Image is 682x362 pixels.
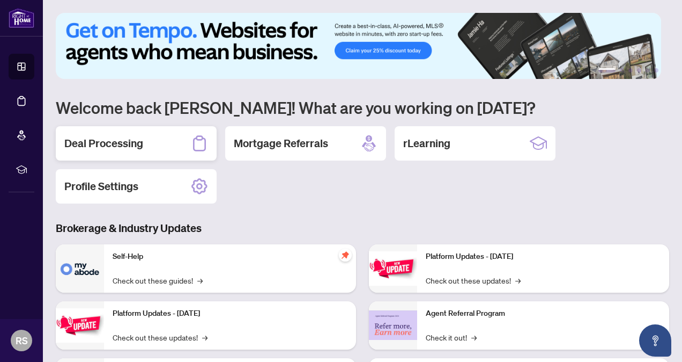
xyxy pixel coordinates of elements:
a: Check out these updates!→ [113,331,207,343]
img: Agent Referral Program [369,310,417,340]
a: Check out these guides!→ [113,274,203,286]
img: Platform Updates - September 16, 2025 [56,308,104,342]
span: RS [16,333,28,348]
img: logo [9,8,34,28]
span: → [197,274,203,286]
h2: rLearning [403,136,450,151]
span: pushpin [339,249,352,262]
img: Self-Help [56,244,104,293]
span: → [515,274,521,286]
span: → [471,331,477,343]
button: 6 [654,68,658,73]
h1: Welcome back [PERSON_NAME]! What are you working on [DATE]? [56,97,669,118]
span: → [202,331,207,343]
p: Platform Updates - [DATE] [113,308,347,320]
button: 4 [637,68,641,73]
p: Agent Referral Program [426,308,661,320]
button: 2 [620,68,624,73]
p: Platform Updates - [DATE] [426,251,661,263]
a: Check out these updates!→ [426,274,521,286]
h2: Deal Processing [64,136,143,151]
h2: Profile Settings [64,179,138,194]
img: Slide 0 [56,13,661,79]
button: Open asap [639,324,671,357]
a: Check it out!→ [426,331,477,343]
img: Platform Updates - June 23, 2025 [369,251,417,285]
button: 5 [646,68,650,73]
h3: Brokerage & Industry Updates [56,221,669,236]
p: Self-Help [113,251,347,263]
button: 3 [628,68,633,73]
button: 1 [598,68,616,73]
h2: Mortgage Referrals [234,136,328,151]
